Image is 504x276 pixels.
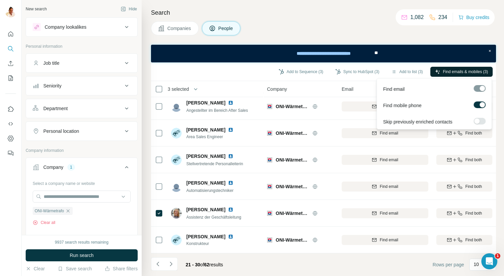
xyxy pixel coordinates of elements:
button: Dashboard [5,132,16,145]
button: Seniority [26,78,137,94]
button: Use Surfe on LinkedIn [5,103,16,115]
div: Select a company name or website [33,178,131,187]
span: Area Sales Engineer [186,134,236,140]
span: [PERSON_NAME] [186,233,225,240]
button: Company lookalikes [26,19,137,35]
div: Department [43,105,68,112]
span: Find both [465,157,482,163]
p: 10 [474,261,479,268]
button: Feedback [5,147,16,159]
span: Email [342,86,353,92]
img: Logo of ONI-Wärmetrafo [267,130,272,136]
div: New search [26,6,47,12]
img: Avatar [171,181,182,192]
iframe: Intercom live chat [481,253,497,269]
button: Clear all [33,220,55,226]
span: Automatisierungstechniker [186,188,233,193]
span: ONI-Wärmetrafo [276,130,309,136]
span: Angestellter im Bereich After Sales [186,108,248,113]
button: Navigate to previous page [151,257,164,271]
button: Find both [436,155,492,165]
span: Find both [465,184,482,190]
button: Save search [58,265,92,272]
span: Find email [380,184,398,190]
button: Find both [436,208,492,218]
p: 234 [438,13,447,21]
div: Seniority [43,82,61,89]
span: Find mobile phone [383,102,421,109]
img: Logo of ONI-Wärmetrafo [267,157,272,163]
img: LinkedIn logo [228,100,233,105]
img: Logo of ONI-Wärmetrafo [267,184,272,189]
span: ONI-Wärmetrafo [276,103,309,110]
span: People [218,25,234,32]
button: Hide [116,4,142,14]
button: Find both [436,182,492,192]
button: Clear [26,265,45,272]
button: Enrich CSV [5,57,16,69]
button: Find email [342,128,428,138]
span: [PERSON_NAME] [186,153,225,160]
span: Find email [380,157,398,163]
span: Find both [465,130,482,136]
span: Rows per page [433,261,464,268]
button: Find emails & mobiles (3) [430,67,493,77]
div: Company lookalikes [45,24,86,30]
span: 3 selected [168,86,189,92]
span: 21 - 30 [186,262,200,267]
span: Find both [465,210,482,216]
span: ONI-Wärmetrafo [276,237,309,243]
button: Find both [436,128,492,138]
span: [PERSON_NAME] [186,180,225,186]
img: LinkedIn logo [228,154,233,159]
img: Avatar [171,155,182,165]
span: Assistenz der Geschäftsleitung [186,215,241,220]
button: Share filters [105,265,138,272]
button: Search [5,43,16,55]
p: 1,082 [410,13,424,21]
img: LinkedIn logo [228,127,233,132]
span: results [186,262,223,267]
img: LinkedIn logo [228,234,233,239]
button: My lists [5,72,16,84]
img: LinkedIn logo [228,207,233,212]
img: Avatar [171,235,182,245]
button: Find both [436,235,492,245]
span: Companies [167,25,192,32]
span: Run search [70,252,94,259]
span: ONI-Wärmetrafo [276,157,309,163]
img: Avatar [171,208,182,219]
button: Quick start [5,28,16,40]
div: Personal location [43,128,79,134]
button: Run search [26,249,138,261]
span: Find email [380,130,398,136]
button: Find email [342,235,428,245]
button: Add to list (3) [387,67,428,77]
span: Find email [383,86,405,92]
button: Job title [26,55,137,71]
img: LinkedIn logo [228,180,233,186]
span: Find both [465,237,482,243]
span: Konstrukteur [186,241,236,247]
span: Find email [380,237,398,243]
h4: Search [151,8,496,17]
span: 1 [495,253,500,259]
button: Add to Sequence (3) [274,67,328,77]
button: Personal location [26,123,137,139]
span: ONI-Wärmetrafo [276,210,309,217]
button: Sync to HubSpot (3) [331,67,384,77]
button: Department [26,100,137,116]
span: Find email [380,210,398,216]
span: [PERSON_NAME] [186,99,225,106]
div: Job title [43,60,59,66]
span: 62 [204,262,209,267]
button: Navigate to next page [164,257,178,271]
img: Logo of ONI-Wärmetrafo [267,104,272,109]
span: Stellvertretende Personalleiterin [186,162,243,166]
button: Buy credits [458,13,489,22]
img: Logo of ONI-Wärmetrafo [267,237,272,243]
button: Company1 [26,159,137,178]
button: Find email [342,101,428,111]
